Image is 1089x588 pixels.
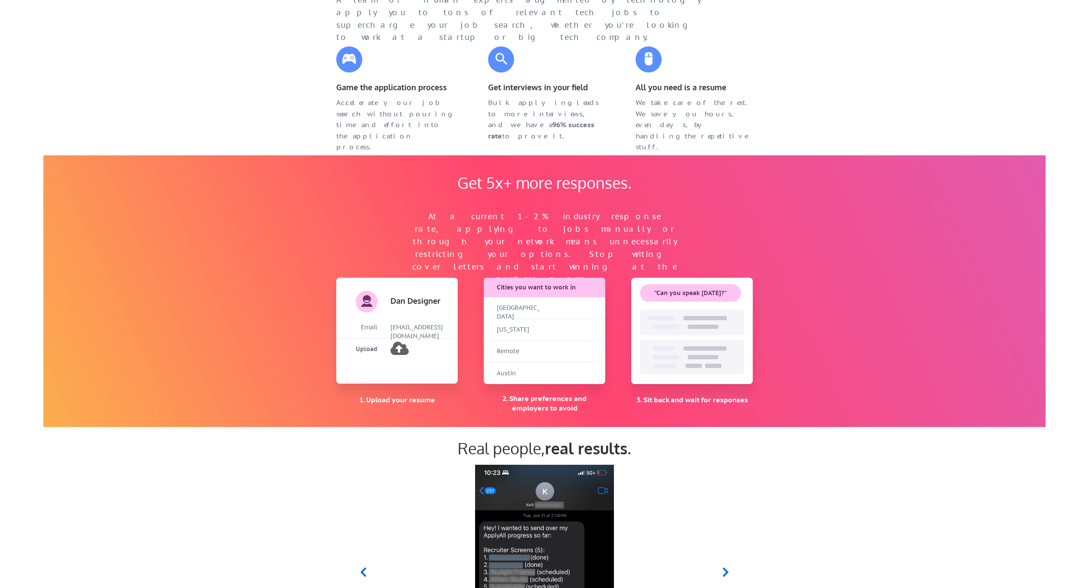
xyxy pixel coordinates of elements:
[336,439,753,457] div: Real people, .
[336,81,453,94] div: Game the application process
[497,325,540,334] div: [US_STATE]
[484,394,605,413] div: 2. Share preferences and employers to avoid
[488,81,605,94] div: Get interviews in your field
[390,297,447,305] div: Dan Designer
[449,173,640,192] div: Get 5x+ more responses.
[390,323,449,340] div: [EMAIL_ADDRESS][DOMAIN_NAME]
[488,120,596,140] strong: 96% success rate
[636,81,753,94] div: All you need is a resume
[497,283,594,292] div: Cities you want to work in
[336,345,377,354] div: Upload
[640,289,741,298] div: "Can you speak [DATE]?"
[336,97,453,153] div: Accelerate your job search without pouring time and effort into the application process.
[545,438,627,458] strong: real results
[497,347,540,356] div: Remote
[497,304,540,321] div: [GEOGRAPHIC_DATA]
[410,210,679,286] div: At a current 1-2% industry response rate, applying to jobs manually or through your network means...
[488,97,605,141] div: Bulk applying leads to more interviews, and we have a to prove it.
[636,97,753,153] div: We take care of the rest. We save you hours, even days, by handling the repetitive stuff.
[336,395,458,404] div: 1. Upload your resume
[497,369,540,378] div: Austin
[336,323,377,332] div: Email
[631,395,753,404] div: 3. Sit back and wait for responses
